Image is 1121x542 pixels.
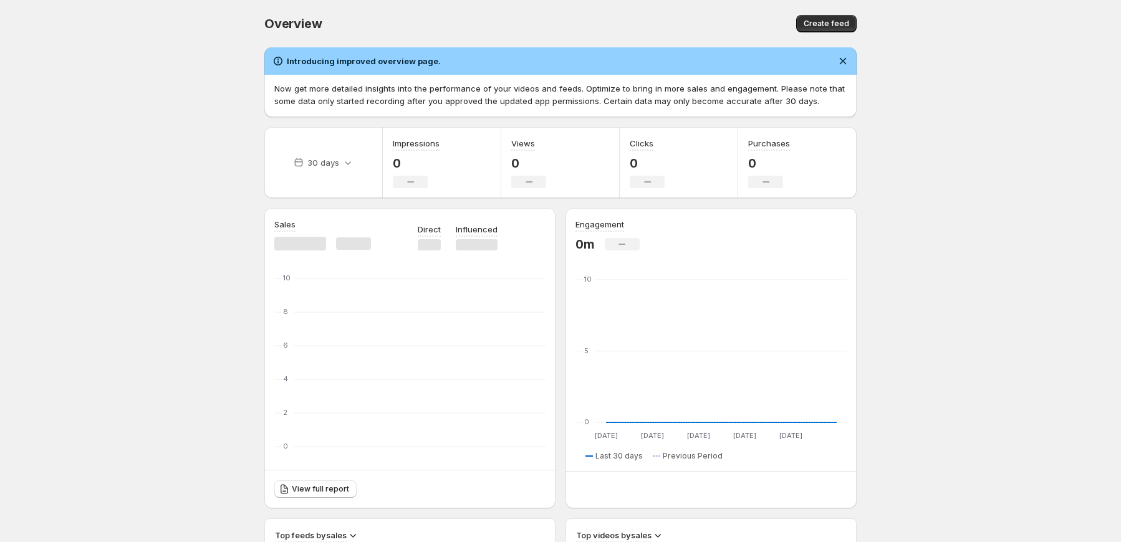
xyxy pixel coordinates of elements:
[393,137,440,150] h3: Impressions
[733,431,756,440] text: [DATE]
[804,19,849,29] span: Create feed
[595,451,643,461] span: Last 30 days
[283,442,288,450] text: 0
[393,156,440,171] p: 0
[456,223,498,235] p: Influenced
[274,82,847,107] p: Now get more detailed insights into the performance of your videos and feeds. Optimize to bring i...
[779,431,802,440] text: [DATE]
[584,275,592,283] text: 10
[663,451,723,461] span: Previous Period
[274,218,296,231] h3: Sales
[748,137,790,150] h3: Purchases
[283,341,288,349] text: 6
[283,273,291,282] text: 10
[418,223,441,235] p: Direct
[575,237,595,252] p: 0m
[630,137,653,150] h3: Clicks
[283,307,288,316] text: 8
[584,346,589,355] text: 5
[287,55,441,67] h2: Introducing improved overview page.
[576,529,652,541] h3: Top videos by sales
[748,156,790,171] p: 0
[575,218,624,231] h3: Engagement
[264,16,322,31] span: Overview
[511,137,535,150] h3: Views
[796,15,857,32] button: Create feed
[630,156,665,171] p: 0
[834,52,852,70] button: Dismiss notification
[283,374,288,383] text: 4
[584,417,589,426] text: 0
[595,431,618,440] text: [DATE]
[307,156,339,169] p: 30 days
[687,431,710,440] text: [DATE]
[292,484,349,494] span: View full report
[275,529,347,541] h3: Top feeds by sales
[274,480,357,498] a: View full report
[511,156,546,171] p: 0
[283,408,287,417] text: 2
[641,431,664,440] text: [DATE]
